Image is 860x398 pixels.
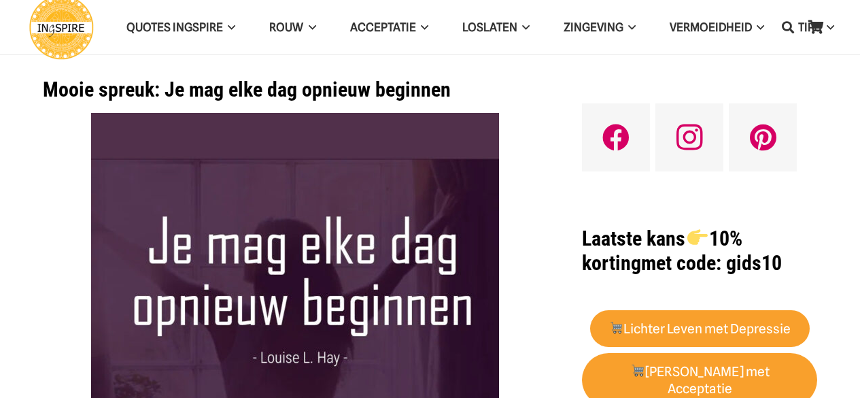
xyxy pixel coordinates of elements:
strong: Laatste kans 10% korting [582,227,742,275]
a: ROUWROUW Menu [252,10,332,45]
span: VERMOEIDHEID Menu [752,10,764,44]
span: VERMOEIDHEID [670,20,752,34]
a: LoslatenLoslaten Menu [445,10,547,45]
h1: Mooie spreuk: Je mag elke dag opnieuw beginnen [43,78,548,102]
span: ROUW Menu [303,10,315,44]
a: 🛒Lichter Leven met Depressie [590,310,810,348]
a: ZingevingZingeving Menu [547,10,653,45]
a: Instagram [655,103,723,171]
a: Pinterest [729,103,797,171]
strong: [PERSON_NAME] met Acceptatie [630,364,770,397]
img: 👉 [687,227,708,248]
a: Zoeken [774,10,802,44]
h1: met code: gids10 [582,227,817,276]
span: TIPS Menu [821,10,833,44]
img: 🛒 [631,364,644,377]
span: QUOTES INGSPIRE [126,20,223,34]
span: ROUW [269,20,303,34]
span: Zingeving Menu [623,10,636,44]
a: TIPSTIPS Menu [781,10,850,45]
span: Acceptatie [350,20,416,34]
span: Loslaten [462,20,517,34]
span: TIPS [798,20,821,34]
span: Zingeving [564,20,623,34]
span: QUOTES INGSPIRE Menu [223,10,235,44]
img: 🛒 [610,321,623,334]
span: Acceptatie Menu [416,10,428,44]
a: Facebook [582,103,650,171]
a: QUOTES INGSPIREQUOTES INGSPIRE Menu [109,10,252,45]
a: VERMOEIDHEIDVERMOEIDHEID Menu [653,10,781,45]
strong: Lichter Leven met Depressie [609,321,791,337]
a: AcceptatieAcceptatie Menu [333,10,445,45]
span: Loslaten Menu [517,10,530,44]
